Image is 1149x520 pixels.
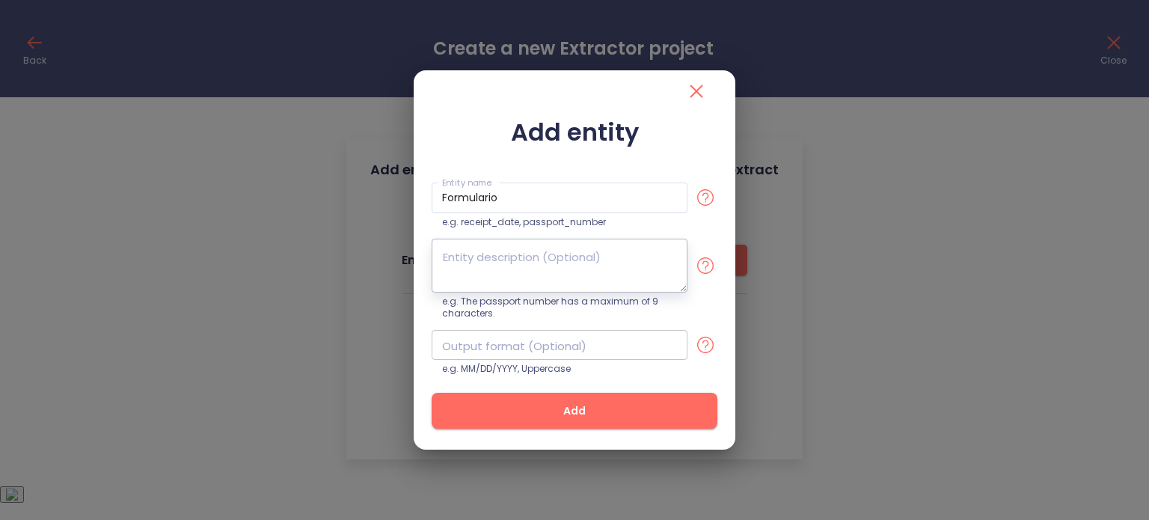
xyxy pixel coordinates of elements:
[442,296,698,319] p: e.g. The passport number has a maximum of 9 characters.
[456,402,693,420] span: Add
[675,70,717,112] button: close
[432,118,717,147] h2: Add entity
[432,393,717,429] button: Add
[442,363,698,375] p: e.g. MM/DD/YYYY, Uppercase
[442,216,698,228] p: e.g. receipt_date, passport_number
